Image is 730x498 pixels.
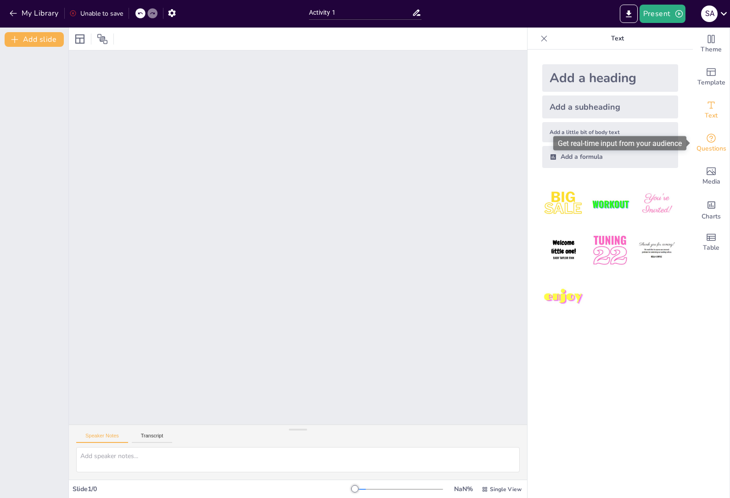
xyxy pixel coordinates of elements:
div: Unable to save [69,9,123,18]
span: Charts [702,212,721,222]
button: Add slide [5,32,64,47]
div: Layout [73,32,87,46]
div: Add a subheading [542,95,678,118]
div: NaN % [452,485,474,493]
span: Media [702,177,720,187]
button: S A [701,5,718,23]
div: Slide 1 / 0 [73,485,355,493]
div: Add a formula [542,146,678,168]
img: 4.jpeg [542,229,585,272]
div: Add images, graphics, shapes or video [693,160,730,193]
button: Present [640,5,685,23]
div: Add ready made slides [693,61,730,94]
button: My Library [7,6,62,21]
div: Add text boxes [693,94,730,127]
span: Theme [701,45,722,55]
span: Position [97,34,108,45]
img: 5.jpeg [589,229,631,272]
span: Table [703,243,719,253]
button: Speaker Notes [76,433,128,443]
div: Change the overall theme [693,28,730,61]
button: Export to PowerPoint [620,5,638,23]
div: Get real-time input from your audience [553,136,686,151]
div: Add a heading [542,64,678,92]
img: 2.jpeg [589,183,631,225]
img: 3.jpeg [635,183,678,225]
div: Add a table [693,226,730,259]
span: Text [705,111,718,121]
div: S A [701,6,718,22]
span: Single View [490,486,522,493]
button: Transcript [132,433,173,443]
img: 7.jpeg [542,276,585,319]
span: Questions [696,144,726,154]
p: Text [551,28,684,50]
div: Get real-time input from your audience [693,127,730,160]
img: 6.jpeg [635,229,678,272]
span: Template [697,78,725,88]
div: Add a little bit of body text [542,122,678,142]
img: 1.jpeg [542,183,585,225]
input: Insert title [309,6,412,19]
div: Add charts and graphs [693,193,730,226]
